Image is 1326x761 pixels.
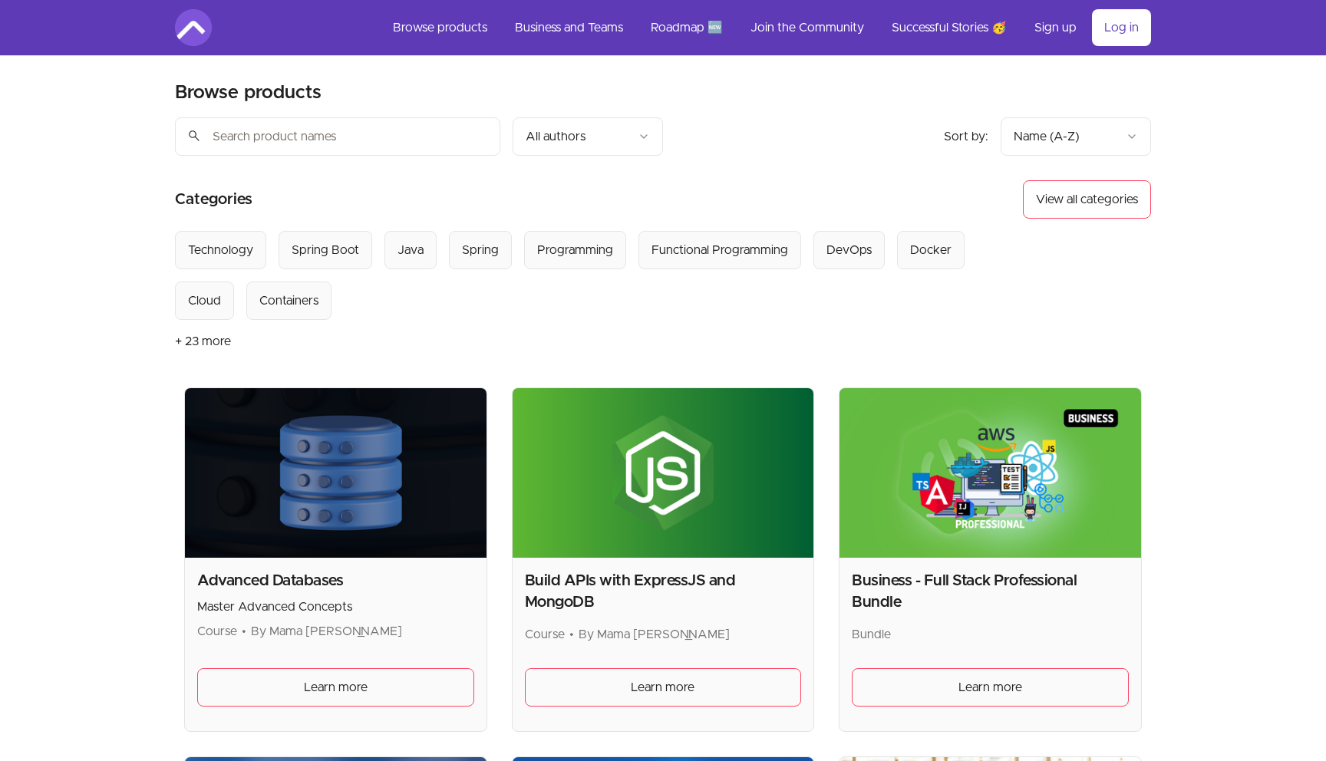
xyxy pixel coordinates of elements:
h2: Browse products [175,81,322,105]
div: DevOps [826,241,872,259]
a: Business and Teams [503,9,635,46]
span: • [569,628,574,641]
a: Join the Community [738,9,876,46]
img: Amigoscode logo [175,9,212,46]
span: Learn more [958,678,1022,697]
nav: Main [381,9,1151,46]
div: Java [397,241,424,259]
button: Filter by author [513,117,663,156]
a: Learn more [852,668,1129,707]
span: Learn more [631,678,694,697]
img: Product image for Advanced Databases [185,388,487,558]
span: Course [525,628,565,641]
h2: Advanced Databases [197,570,474,591]
a: Learn more [525,668,802,707]
button: + 23 more [175,320,231,363]
div: Spring [462,241,499,259]
div: Docker [910,241,952,259]
img: Product image for Business - Full Stack Professional Bundle [839,388,1141,558]
p: Master Advanced Concepts [197,598,474,616]
h2: Categories [175,180,252,219]
span: Course [197,625,237,637]
a: Browse products [381,9,500,46]
div: Cloud [188,292,221,310]
div: Programming [537,241,613,259]
a: Log in [1092,9,1151,46]
h2: Build APIs with ExpressJS and MongoDB [525,570,802,613]
input: Search product names [175,117,500,156]
button: Product sort options [1001,117,1151,156]
span: By Mama [PERSON_NAME] [579,628,730,641]
span: Bundle [852,628,891,641]
span: • [242,625,246,637]
div: Containers [259,292,318,310]
a: Roadmap 🆕 [638,9,735,46]
button: View all categories [1023,180,1151,219]
h2: Business - Full Stack Professional Bundle [852,570,1129,613]
div: Functional Programming [651,241,788,259]
span: Sort by: [944,130,988,143]
a: Successful Stories 🥳 [879,9,1019,46]
a: Sign up [1022,9,1089,46]
span: By Mama [PERSON_NAME] [251,625,402,637]
a: Learn more [197,668,474,707]
span: search [187,125,201,147]
div: Technology [188,241,253,259]
img: Product image for Build APIs with ExpressJS and MongoDB [513,388,814,558]
div: Spring Boot [292,241,359,259]
span: Learn more [304,678,368,697]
